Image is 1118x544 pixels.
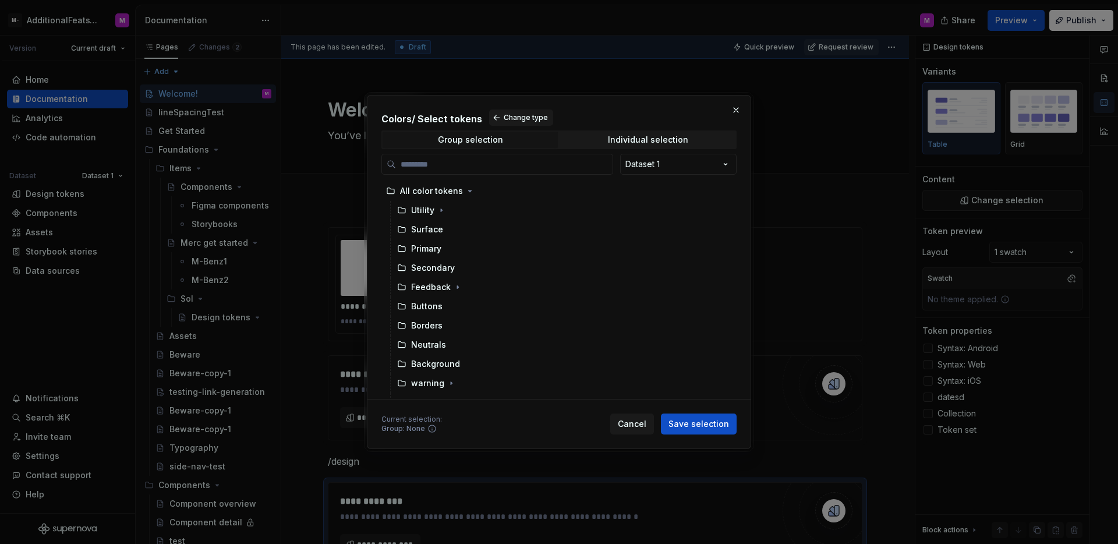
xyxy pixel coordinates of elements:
span: Cancel [618,418,646,430]
div: Feedback [411,281,451,293]
span: Change type [504,113,548,122]
div: Buttons [411,301,443,312]
h2: Colors / Select tokens [381,109,737,126]
div: Individual selection [608,135,688,144]
div: Current selection : [381,415,442,424]
button: Cancel [610,414,654,435]
div: Primary [411,243,441,255]
button: Save selection [661,414,737,435]
div: warning [411,377,444,389]
div: tan [411,397,424,408]
div: Borders [411,320,443,331]
div: All color tokens [400,185,463,197]
div: Group: None [381,424,425,433]
div: Utility [411,204,434,216]
span: Save selection [668,418,729,430]
div: Background [411,358,460,370]
div: Secondary [411,262,455,274]
div: Group selection [438,135,503,144]
div: Neutrals [411,339,446,351]
button: Change type [489,109,553,126]
div: Surface [411,224,443,235]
